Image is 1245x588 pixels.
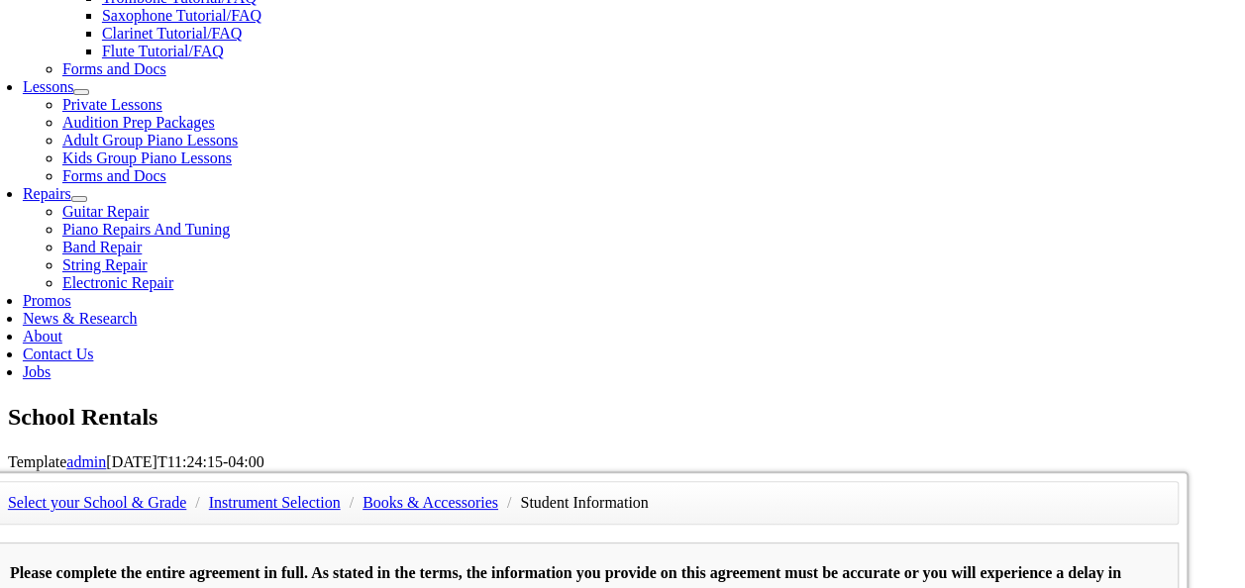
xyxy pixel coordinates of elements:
[23,292,71,309] a: Promos
[62,239,142,255] a: Band Repair
[23,345,94,362] a: Contact Us
[363,494,498,511] a: Books & Accessories
[8,453,66,470] span: Template
[520,489,648,517] li: Student Information
[23,363,51,380] a: Jobs
[23,185,71,202] a: Repairs
[73,89,89,95] button: Open submenu of Lessons
[62,256,148,273] a: String Repair
[23,310,138,327] a: News & Research
[62,132,238,148] a: Adult Group Piano Lessons
[62,274,173,291] a: Electronic Repair
[209,494,341,511] a: Instrument Selection
[62,221,230,238] a: Piano Repairs And Tuning
[62,167,166,184] a: Forms and Docs
[345,494,359,511] span: /
[23,78,74,95] a: Lessons
[62,203,150,220] a: Guitar Repair
[106,453,263,470] span: [DATE]T11:24:15-04:00
[190,494,204,511] span: /
[102,7,261,24] a: Saxophone Tutorial/FAQ
[62,114,215,131] a: Audition Prep Packages
[62,149,232,166] a: Kids Group Piano Lessons
[102,25,243,42] a: Clarinet Tutorial/FAQ
[8,494,186,511] a: Select your School & Grade
[62,96,162,113] a: Private Lessons
[66,453,106,470] a: admin
[218,5,248,27] span: of 2
[565,5,705,26] select: Zoom
[164,4,218,26] input: Page
[102,43,224,59] a: Flute Tutorial/FAQ
[62,60,166,77] a: Forms and Docs
[23,328,62,344] a: About
[71,196,87,202] button: Open submenu of Repairs
[502,494,516,511] span: /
